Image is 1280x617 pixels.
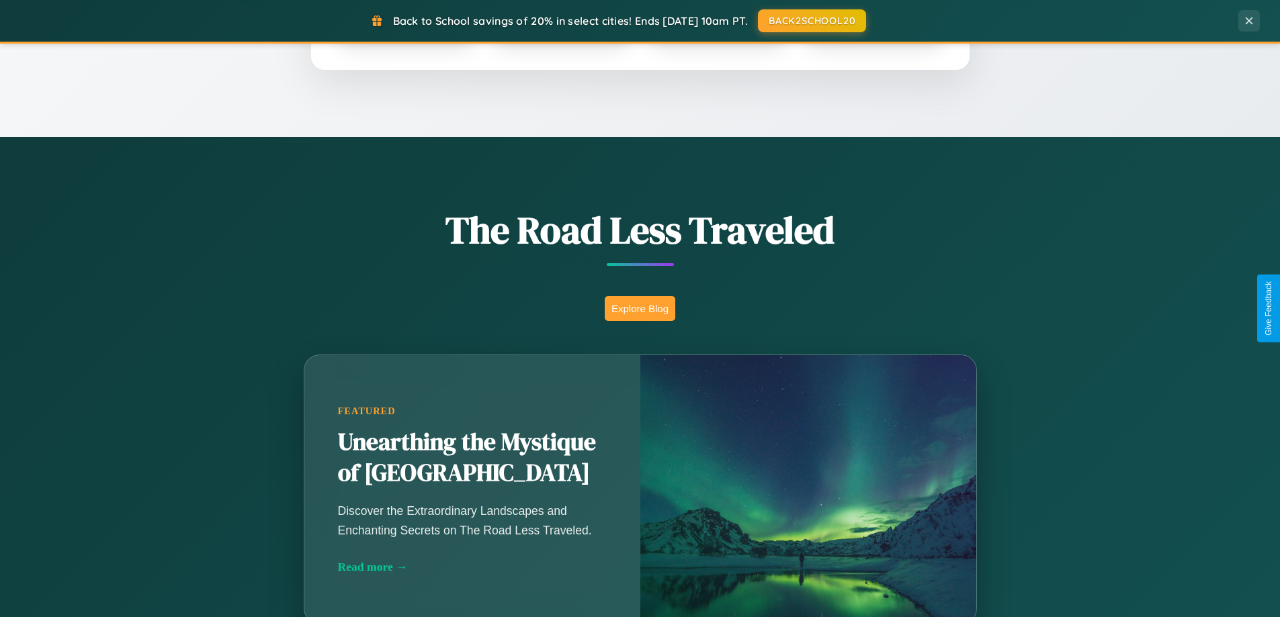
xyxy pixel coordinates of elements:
[605,296,675,321] button: Explore Blog
[338,427,607,489] h2: Unearthing the Mystique of [GEOGRAPHIC_DATA]
[393,14,748,28] span: Back to School savings of 20% in select cities! Ends [DATE] 10am PT.
[338,502,607,539] p: Discover the Extraordinary Landscapes and Enchanting Secrets on The Road Less Traveled.
[758,9,866,32] button: BACK2SCHOOL20
[1264,281,1273,336] div: Give Feedback
[338,406,607,417] div: Featured
[338,560,607,574] div: Read more →
[237,204,1043,256] h1: The Road Less Traveled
